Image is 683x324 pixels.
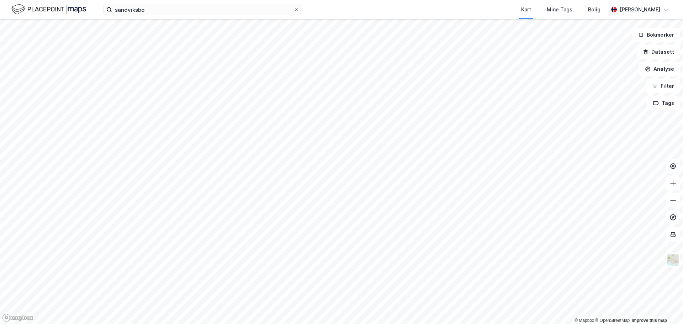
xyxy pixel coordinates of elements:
[632,28,680,42] button: Bokmerker
[647,290,683,324] div: Kontrollprogram for chat
[595,318,630,323] a: OpenStreetMap
[588,5,600,14] div: Bolig
[632,318,667,323] a: Improve this map
[11,3,86,16] img: logo.f888ab2527a4732fd821a326f86c7f29.svg
[646,79,680,93] button: Filter
[639,62,680,76] button: Analyse
[575,318,594,323] a: Mapbox
[666,253,680,267] img: Z
[647,290,683,324] iframe: Chat Widget
[2,314,33,322] a: Mapbox homepage
[547,5,572,14] div: Mine Tags
[521,5,531,14] div: Kart
[112,4,293,15] input: Søk på adresse, matrikkel, gårdeiere, leietakere eller personer
[647,96,680,110] button: Tags
[637,45,680,59] button: Datasett
[620,5,660,14] div: [PERSON_NAME]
